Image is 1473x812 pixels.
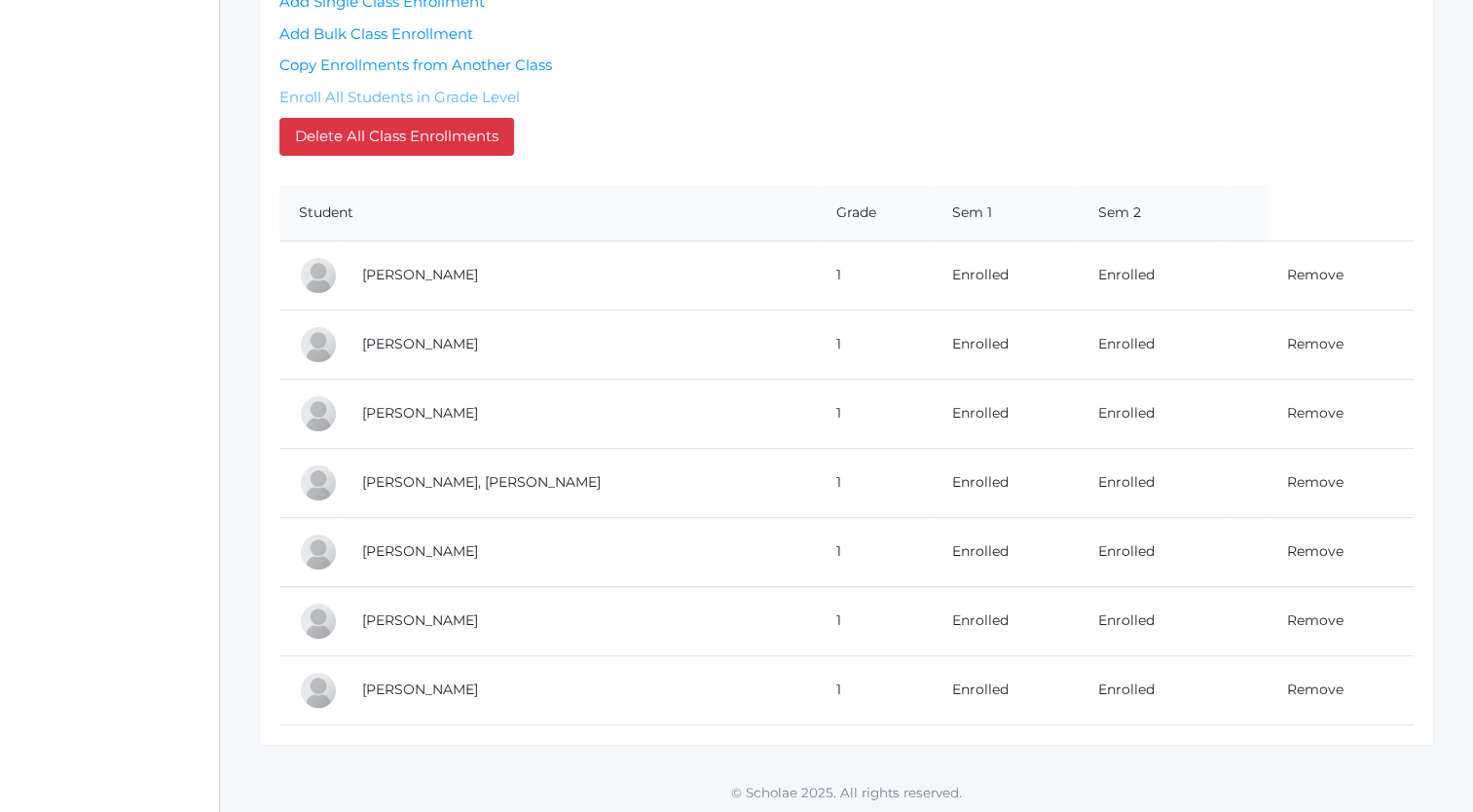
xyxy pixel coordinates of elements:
a: [PERSON_NAME] [362,611,478,629]
a: Enrolled [1098,542,1155,560]
th: Sem 2 [1079,185,1225,241]
div: Thaddeus Rand [299,671,338,710]
a: Enrolled [952,611,1009,629]
td: 1 [817,517,933,586]
a: Remove [1287,473,1344,491]
div: Roman Moran [299,533,338,572]
a: [PERSON_NAME] [362,266,478,283]
a: Enrolled [952,404,1009,422]
div: Dylan Hammock [299,394,338,433]
a: Enrolled [1098,473,1155,491]
a: Remove [1287,542,1344,560]
td: 1 [817,310,933,379]
th: Student [279,185,817,241]
td: 1 [817,655,933,724]
td: 1 [817,586,933,655]
a: Enrolled [952,473,1009,491]
a: Remove [1287,335,1344,352]
a: Enrolled [952,681,1009,698]
div: Roman Neufeld [299,602,338,641]
a: Enrolled [952,335,1009,352]
th: Grade [817,185,933,241]
td: 1 [817,240,933,310]
div: CJ Glendening [299,325,338,364]
a: [PERSON_NAME], [PERSON_NAME] [362,473,601,491]
a: [PERSON_NAME] [362,335,478,352]
a: Remove [1287,611,1344,629]
a: Enrolled [1098,335,1155,352]
a: Copy Enrollments from Another Class [279,55,552,74]
a: [PERSON_NAME] [362,542,478,560]
a: Enrolled [952,266,1009,283]
a: Remove [1287,681,1344,698]
td: 1 [817,448,933,517]
a: Add Bulk Class Enrollment [279,24,473,43]
a: Enroll All Students in Grade Level [279,88,520,106]
a: Enrolled [1098,266,1155,283]
a: Enrolled [1098,404,1155,422]
a: Delete All Class Enrollments [279,118,514,156]
div: Vonn Diedrich [299,256,338,295]
a: Enrolled [952,542,1009,560]
a: Remove [1287,266,1344,283]
div: Connor Moe [299,463,338,502]
a: [PERSON_NAME] [362,681,478,698]
th: Sem 1 [933,185,1079,241]
a: [PERSON_NAME] [362,404,478,422]
a: Enrolled [1098,681,1155,698]
a: Enrolled [1098,611,1155,629]
td: 1 [817,379,933,448]
a: Remove [1287,404,1344,422]
p: © Scholae 2025. All rights reserved. [220,783,1473,802]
